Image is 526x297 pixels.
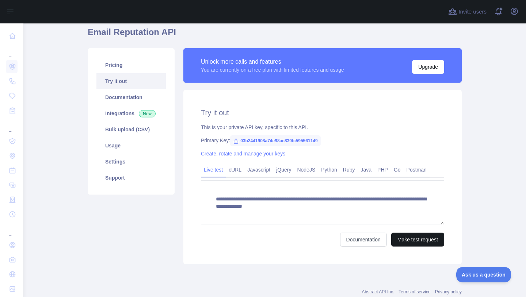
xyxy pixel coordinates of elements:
[201,124,444,131] div: This is your private API key, specific to this API.
[96,73,166,89] a: Try it out
[273,164,294,176] a: jQuery
[244,164,273,176] a: Javascript
[458,8,487,16] span: Invite users
[6,44,18,59] div: ...
[88,26,462,44] h1: Email Reputation API
[96,89,166,105] a: Documentation
[435,289,462,294] a: Privacy policy
[96,138,166,154] a: Usage
[96,57,166,73] a: Pricing
[96,154,166,170] a: Settings
[399,289,430,294] a: Terms of service
[362,289,394,294] a: Abstract API Inc.
[412,60,444,74] button: Upgrade
[96,170,166,186] a: Support
[226,164,244,176] a: cURL
[201,57,344,66] div: Unlock more calls and features
[391,233,444,247] button: Make test request
[358,164,375,176] a: Java
[201,164,226,176] a: Live test
[447,6,488,18] button: Invite users
[201,151,285,157] a: Create, rotate and manage your keys
[340,233,387,247] a: Documentation
[318,164,340,176] a: Python
[201,108,444,118] h2: Try it out
[6,119,18,133] div: ...
[139,110,156,117] span: New
[404,164,430,176] a: Postman
[96,121,166,138] a: Bulk upload (CSV)
[391,164,404,176] a: Go
[201,137,444,144] div: Primary Key:
[6,222,18,237] div: ...
[456,267,511,282] iframe: Toggle Customer Support
[340,164,358,176] a: Ruby
[201,66,344,74] div: You are currently on a free plan with limited features and usage
[230,135,321,146] span: 03b2441908a74e98ac839fc595561149
[294,164,318,176] a: NodeJS
[96,105,166,121] a: Integrations New
[374,164,391,176] a: PHP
